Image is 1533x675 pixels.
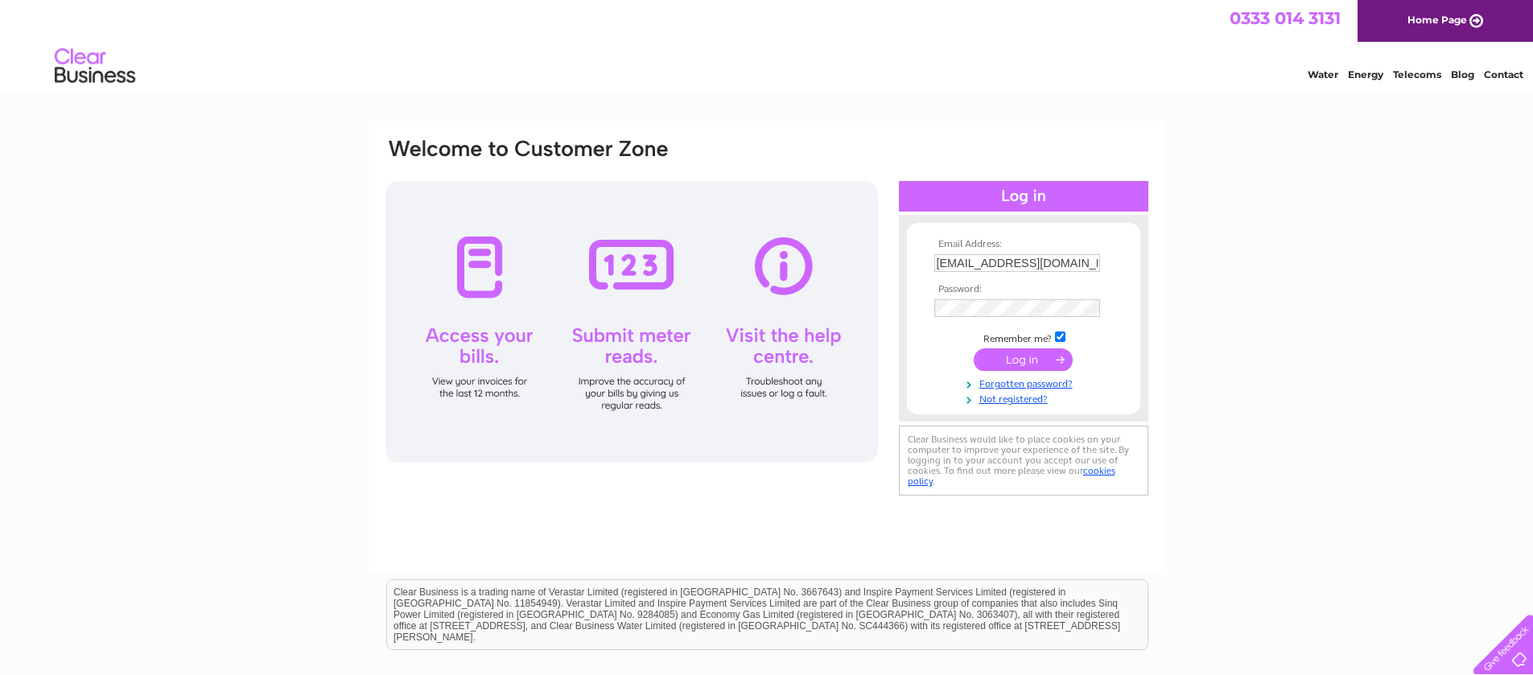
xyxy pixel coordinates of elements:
[387,9,1148,78] div: Clear Business is a trading name of Verastar Limited (registered in [GEOGRAPHIC_DATA] No. 3667643...
[1230,8,1341,28] a: 0333 014 3131
[934,375,1117,390] a: Forgotten password?
[54,42,136,91] img: logo.png
[930,284,1117,295] th: Password:
[1348,68,1383,80] a: Energy
[1393,68,1441,80] a: Telecoms
[899,426,1148,496] div: Clear Business would like to place cookies on your computer to improve your experience of the sit...
[930,329,1117,345] td: Remember me?
[934,390,1117,405] a: Not registered?
[1484,68,1523,80] a: Contact
[1308,68,1338,80] a: Water
[974,348,1073,371] input: Submit
[930,239,1117,250] th: Email Address:
[1451,68,1474,80] a: Blog
[908,465,1115,487] a: cookies policy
